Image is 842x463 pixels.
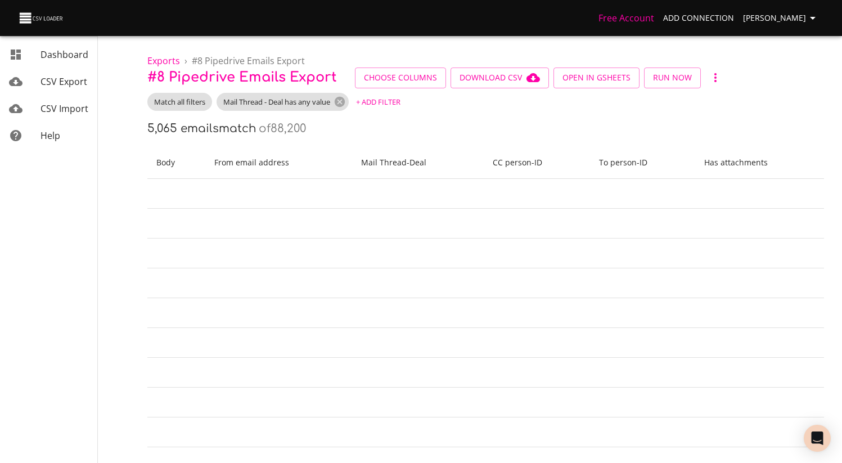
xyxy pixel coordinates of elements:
th: From email address [205,147,352,179]
th: Mail Thread - Deal [352,147,484,179]
li: › [184,54,187,68]
span: Download CSV [460,71,540,85]
span: Choose Columns [364,71,437,85]
th: To person - ID [590,147,695,179]
span: Run Now [653,71,692,85]
span: CSV Export [40,75,87,88]
a: Exports [147,55,180,67]
div: Mail Thread - Deal has any value [217,93,349,111]
img: CSV Loader [18,10,65,26]
span: # 8 Pipedrive Emails Export [147,70,337,85]
button: Download CSV [451,68,549,88]
span: Match all filters [147,97,212,107]
th: Has attachments [695,147,824,179]
span: Help [40,129,60,142]
button: [PERSON_NAME] [739,8,824,29]
a: Free Account [598,12,654,24]
span: CSV Import [40,102,88,115]
button: Run Now [644,68,701,88]
div: Open Intercom Messenger [804,425,831,452]
a: Add Connection [659,8,739,29]
h6: of 88,200 [259,122,306,135]
div: Match all filters [147,93,212,111]
span: [PERSON_NAME] [743,11,820,25]
th: Body [147,147,205,179]
span: Add Connection [663,11,734,25]
h6: 5,065 emails match [147,122,256,135]
span: + Add Filter [356,96,400,109]
th: CC person - ID [484,147,591,179]
span: # 8 Pipedrive Emails Export [192,55,305,67]
button: + Add Filter [353,93,403,111]
span: Mail Thread - Deal has any value [217,97,337,107]
span: Dashboard [40,48,88,61]
button: Open in GSheets [553,68,640,88]
button: Choose Columns [355,68,446,88]
span: Open in GSheets [562,71,631,85]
